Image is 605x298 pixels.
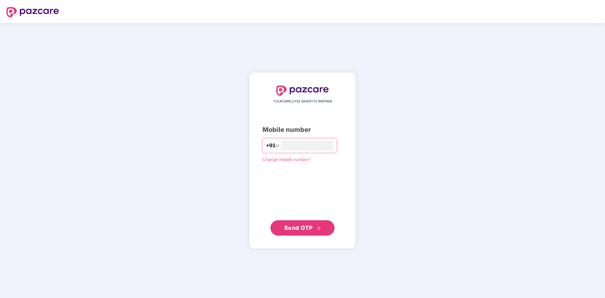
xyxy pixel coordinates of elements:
[262,157,311,162] a: Change mobile number?
[262,125,343,135] div: Mobile number
[317,226,321,230] span: double-right
[284,224,313,231] span: Send OTP
[276,144,279,148] span: down
[266,141,276,149] span: +91
[6,7,59,17] img: logo
[270,220,335,236] button: Send OTPdouble-right
[276,85,329,96] img: logo
[273,99,332,104] span: YOUR EMPLOYEE BENEFITS PARTNER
